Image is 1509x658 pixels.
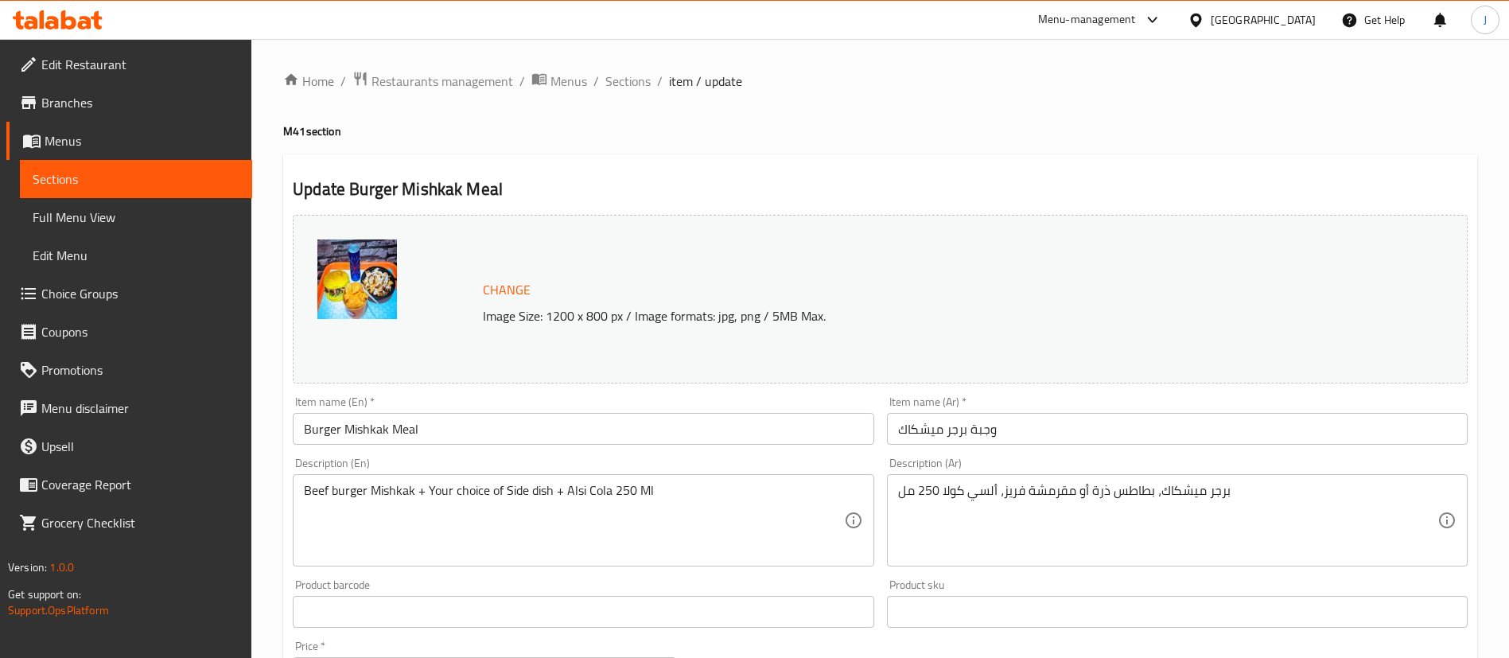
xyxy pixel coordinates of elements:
[519,72,525,91] li: /
[317,239,397,319] img: WhatsApp_Image_20250817_a638910981565315900.jpeg
[33,169,239,189] span: Sections
[483,278,531,302] span: Change
[283,123,1477,139] h4: M41 section
[20,160,252,198] a: Sections
[8,584,81,605] span: Get support on:
[1211,11,1316,29] div: [GEOGRAPHIC_DATA]
[41,475,239,494] span: Coverage Report
[283,72,334,91] a: Home
[605,72,651,91] a: Sections
[33,246,239,265] span: Edit Menu
[41,360,239,380] span: Promotions
[20,198,252,236] a: Full Menu View
[41,399,239,418] span: Menu disclaimer
[6,427,252,465] a: Upsell
[1484,11,1487,29] span: J
[898,483,1437,559] textarea: برجر ميشكاك، بطاطس ذرة أو مقرمشة فريز، ألسي كولا 250 مل
[45,131,239,150] span: Menus
[476,306,1320,325] p: Image Size: 1200 x 800 px / Image formats: jpg, png / 5MB Max.
[657,72,663,91] li: /
[6,45,252,84] a: Edit Restaurant
[593,72,599,91] li: /
[887,413,1468,445] input: Enter name Ar
[41,437,239,456] span: Upsell
[6,84,252,122] a: Branches
[41,284,239,303] span: Choice Groups
[669,72,742,91] span: item / update
[371,72,513,91] span: Restaurants management
[20,236,252,274] a: Edit Menu
[6,504,252,542] a: Grocery Checklist
[6,274,252,313] a: Choice Groups
[6,351,252,389] a: Promotions
[476,274,537,306] button: Change
[283,71,1477,91] nav: breadcrumb
[887,596,1468,628] input: Please enter product sku
[304,483,843,559] textarea: Beef burger Mishkak + Your choice of Side dish + Alsi Cola 250 Ml
[352,71,513,91] a: Restaurants management
[41,55,239,74] span: Edit Restaurant
[33,208,239,227] span: Full Menu View
[49,557,74,578] span: 1.0.0
[340,72,346,91] li: /
[41,513,239,532] span: Grocery Checklist
[293,596,873,628] input: Please enter product barcode
[6,389,252,427] a: Menu disclaimer
[6,122,252,160] a: Menus
[293,177,1468,201] h2: Update Burger Mishkak Meal
[41,322,239,341] span: Coupons
[6,313,252,351] a: Coupons
[8,600,109,621] a: Support.OpsPlatform
[8,557,47,578] span: Version:
[293,413,873,445] input: Enter name En
[550,72,587,91] span: Menus
[6,465,252,504] a: Coverage Report
[531,71,587,91] a: Menus
[41,93,239,112] span: Branches
[1038,10,1136,29] div: Menu-management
